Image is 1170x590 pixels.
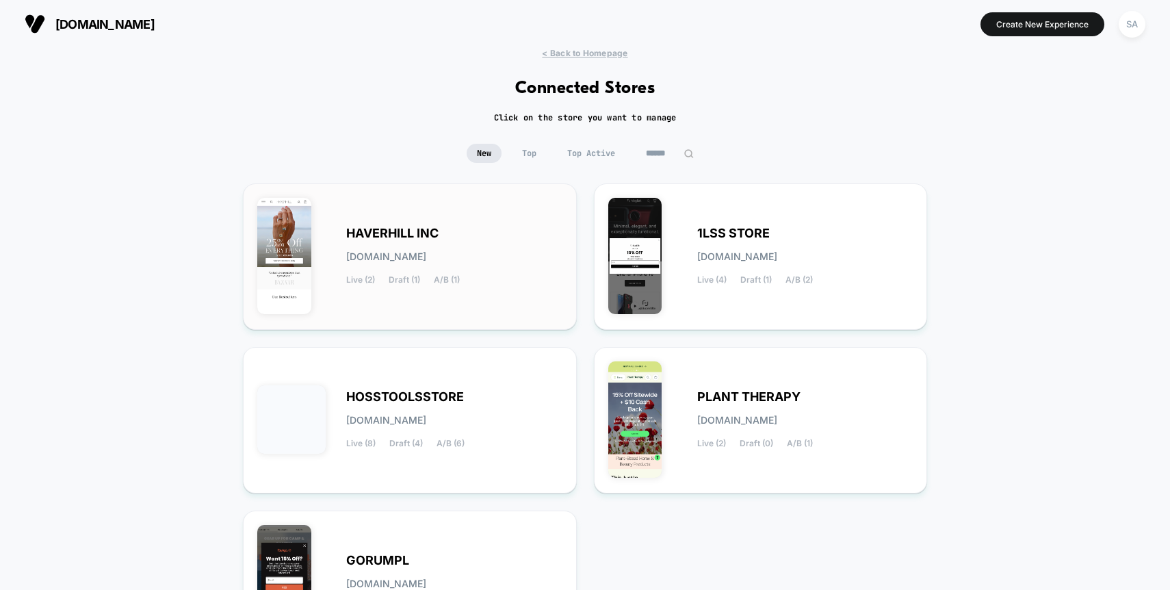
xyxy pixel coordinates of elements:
[389,439,423,448] span: Draft (4)
[697,229,770,238] span: 1LSS STORE
[346,275,375,285] span: Live (2)
[346,415,426,425] span: [DOMAIN_NAME]
[608,361,662,478] img: PLANT_THERAPY
[434,275,460,285] span: A/B (1)
[257,198,311,314] img: HAVERHILL_INC
[346,439,376,448] span: Live (8)
[389,275,420,285] span: Draft (1)
[542,48,627,58] span: < Back to Homepage
[740,275,772,285] span: Draft (1)
[55,17,155,31] span: [DOMAIN_NAME]
[515,79,655,99] h1: Connected Stores
[1115,10,1149,38] button: SA
[697,439,726,448] span: Live (2)
[257,385,326,454] img: HOSSTOOLSSTORE
[25,14,45,34] img: Visually logo
[21,13,159,35] button: [DOMAIN_NAME]
[512,144,547,163] span: Top
[740,439,773,448] span: Draft (0)
[697,415,777,425] span: [DOMAIN_NAME]
[346,229,439,238] span: HAVERHILL INC
[437,439,465,448] span: A/B (6)
[608,198,662,314] img: 1LSS_STORE
[346,556,409,565] span: GORUMPL
[1119,11,1145,38] div: SA
[785,275,813,285] span: A/B (2)
[787,439,813,448] span: A/B (1)
[346,252,426,261] span: [DOMAIN_NAME]
[346,392,464,402] span: HOSSTOOLSSTORE
[697,252,777,261] span: [DOMAIN_NAME]
[557,144,625,163] span: Top Active
[494,112,677,123] h2: Click on the store you want to manage
[697,275,727,285] span: Live (4)
[980,12,1104,36] button: Create New Experience
[467,144,502,163] span: New
[346,579,426,589] span: [DOMAIN_NAME]
[697,392,801,402] span: PLANT THERAPY
[684,149,694,159] img: edit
